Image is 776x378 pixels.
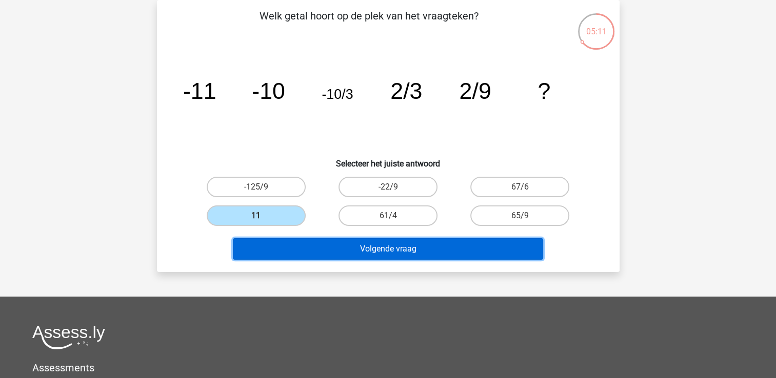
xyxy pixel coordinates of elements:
[390,78,422,103] tspan: 2/3
[32,325,105,349] img: Assessly logo
[577,12,615,38] div: 05:11
[173,151,603,169] h6: Selecteer het juiste antwoord
[470,205,569,226] label: 65/9
[470,177,569,197] label: 67/6
[322,87,353,102] tspan: -10/3
[252,78,285,103] tspan: -10
[207,205,306,226] label: 11
[173,8,565,39] p: Welk getal hoort op de plek van het vraagteken?
[339,205,437,226] label: 61/4
[339,177,437,197] label: -22/9
[207,177,306,197] label: -125/9
[459,78,491,103] tspan: 2/9
[538,78,550,103] tspan: ?
[183,78,216,103] tspan: -11
[233,238,543,260] button: Volgende vraag
[32,362,744,374] h5: Assessments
